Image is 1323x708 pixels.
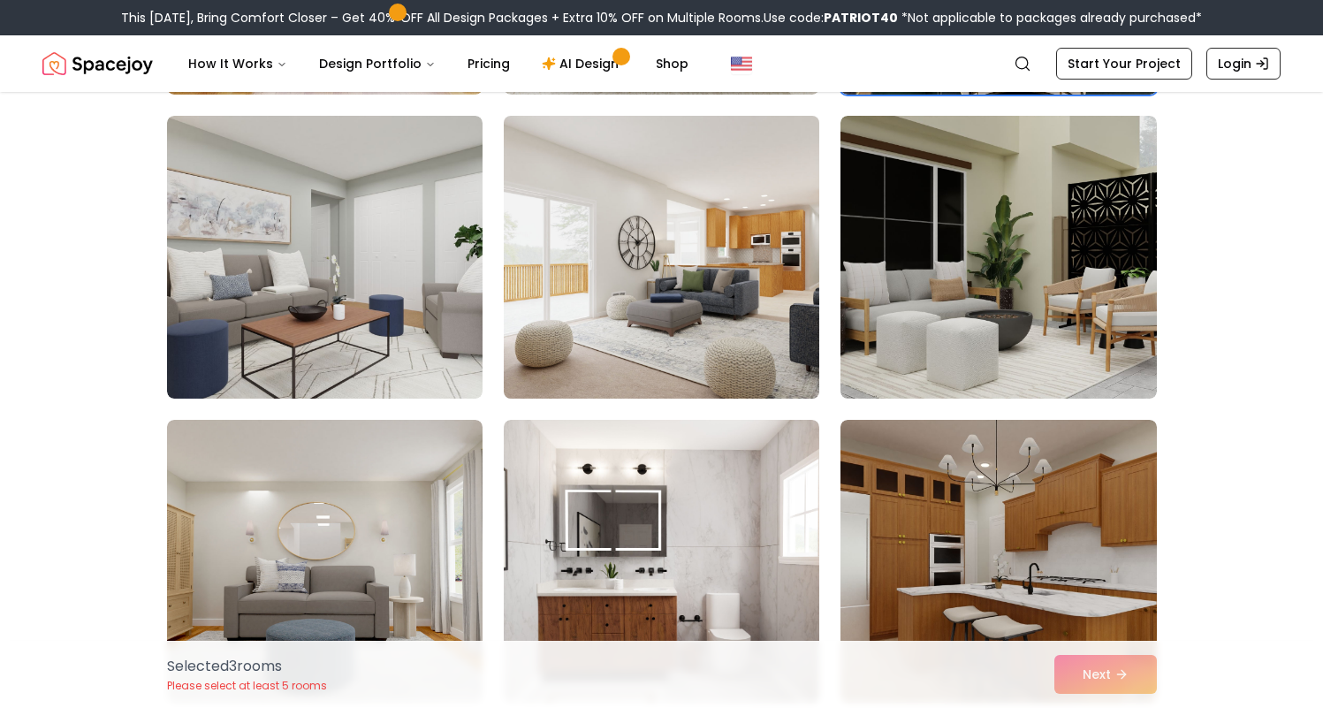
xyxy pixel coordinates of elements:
nav: Global [42,35,1281,92]
span: *Not applicable to packages already purchased* [898,9,1202,27]
img: Spacejoy Logo [42,46,153,81]
img: Room room-14 [504,420,819,703]
span: Use code: [764,9,898,27]
a: Login [1206,48,1281,80]
img: United States [731,53,752,74]
img: Room room-15 [840,420,1156,703]
button: Design Portfolio [305,46,450,81]
img: Room room-12 [840,116,1156,399]
a: Spacejoy [42,46,153,81]
button: How It Works [174,46,301,81]
img: Room room-13 [167,420,483,703]
a: AI Design [528,46,638,81]
b: PATRIOT40 [824,9,898,27]
div: This [DATE], Bring Comfort Closer – Get 40% OFF All Design Packages + Extra 10% OFF on Multiple R... [121,9,1202,27]
p: Please select at least 5 rooms [167,679,327,693]
a: Start Your Project [1056,48,1192,80]
a: Shop [642,46,703,81]
img: Room room-11 [496,109,827,406]
img: Room room-10 [167,116,483,399]
p: Selected 3 room s [167,656,327,677]
a: Pricing [453,46,524,81]
nav: Main [174,46,703,81]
